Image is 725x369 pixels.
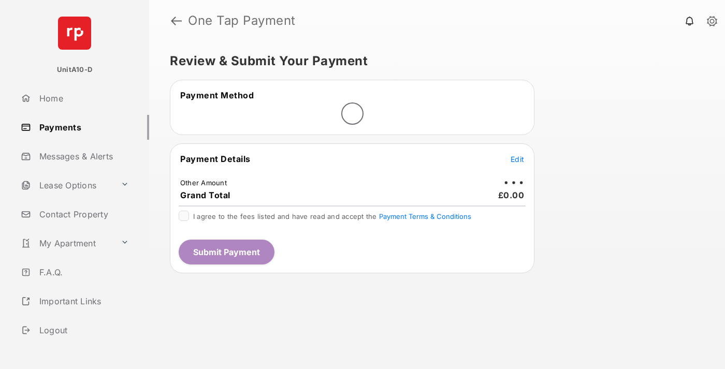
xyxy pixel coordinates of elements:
[180,178,227,187] td: Other Amount
[58,17,91,50] img: svg+xml;base64,PHN2ZyB4bWxucz0iaHR0cDovL3d3dy53My5vcmcvMjAwMC9zdmciIHdpZHRoPSI2NCIgaGVpZ2h0PSI2NC...
[188,14,296,27] strong: One Tap Payment
[379,212,471,220] button: I agree to the fees listed and have read and accept the
[17,173,117,198] a: Lease Options
[170,55,696,67] h5: Review & Submit Your Payment
[17,260,149,285] a: F.A.Q.
[180,154,251,164] span: Payment Details
[17,289,133,314] a: Important Links
[498,190,525,200] span: £0.00
[180,190,230,200] span: Grand Total
[179,240,274,264] button: Submit Payment
[17,231,117,256] a: My Apartment
[17,115,149,140] a: Payments
[511,155,524,164] span: Edit
[17,318,149,343] a: Logout
[180,90,254,100] span: Payment Method
[17,86,149,111] a: Home
[511,154,524,164] button: Edit
[57,65,92,75] p: UnitA10-D
[17,144,149,169] a: Messages & Alerts
[193,212,471,220] span: I agree to the fees listed and have read and accept the
[17,202,149,227] a: Contact Property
